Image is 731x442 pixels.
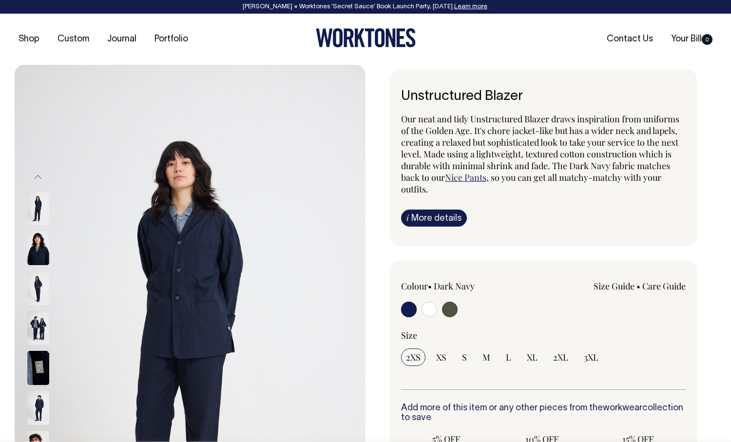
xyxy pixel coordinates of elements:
[548,348,573,366] input: 2XL
[436,351,446,363] span: XS
[27,191,49,225] img: dark-navy
[636,280,640,292] span: •
[10,3,721,10] div: [PERSON_NAME] × Worktones ‘Secret Sauce’ Book Launch Party, [DATE]. .
[553,351,568,363] span: 2XL
[27,351,49,385] img: dark-navy
[462,351,467,363] span: S
[702,34,712,45] span: 0
[642,280,686,292] a: Care Guide
[401,280,515,292] div: Colour
[27,231,49,265] img: dark-navy
[482,351,490,363] span: M
[457,348,472,366] input: S
[603,404,642,412] a: workwear
[401,113,679,183] span: Our neat and tidy Unstructured Blazer draws inspiration from uniforms of the Golden Age. It's cho...
[478,348,495,366] input: M
[506,351,511,363] span: L
[27,271,49,305] img: dark-navy
[584,351,598,363] span: 3XL
[406,351,421,363] span: 2XS
[103,31,140,47] a: Journal
[401,348,425,366] input: 2XS
[15,31,43,47] a: Shop
[151,31,192,47] a: Portfolio
[579,348,603,366] input: 3XL
[501,348,516,366] input: L
[27,391,49,425] img: dark-navy
[401,172,661,195] span: , so you can get all matchy-matchy with your outfits.
[406,212,409,223] span: i
[454,4,487,10] a: Learn more
[54,31,93,47] a: Custom
[401,210,467,227] a: iMore details
[594,280,635,292] a: Size Guide
[603,31,657,47] a: Contact Us
[522,348,542,366] input: XL
[401,89,686,104] h6: Unstructured Blazer
[401,329,686,341] div: Size
[431,348,451,366] input: XS
[667,31,716,47] a: Your Bill0
[428,280,432,292] span: •
[445,172,486,183] a: Nice Pants
[31,166,45,188] button: Previous
[527,351,538,363] span: XL
[401,404,686,423] h6: Add more of this item or any other pieces from the collection to save
[434,280,475,292] label: Dark Navy
[27,311,49,345] img: dark-navy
